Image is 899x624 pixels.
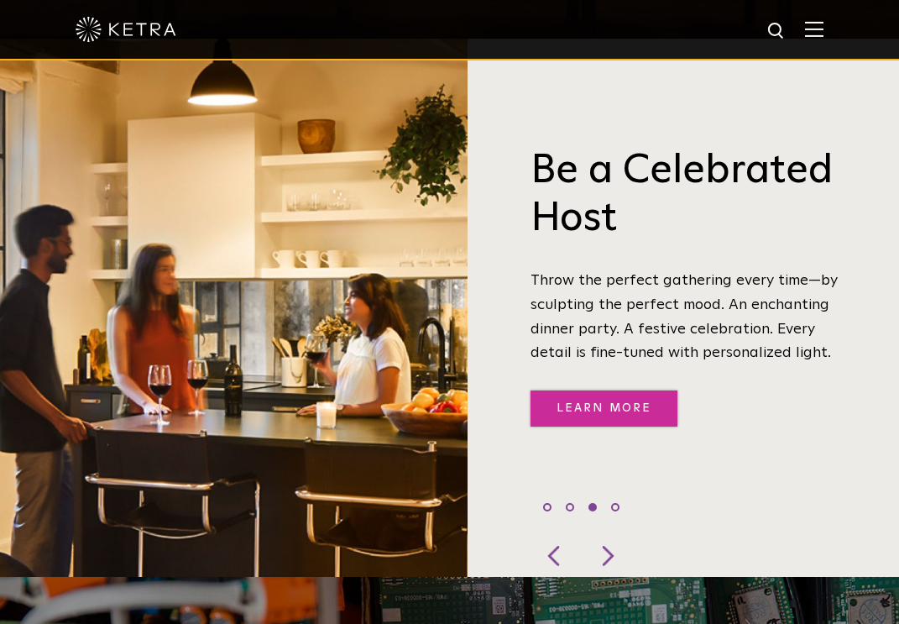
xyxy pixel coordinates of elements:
h3: Be a Celebrated Host [531,147,845,244]
a: Learn More [531,391,677,427]
img: search icon [766,21,787,42]
img: ketra-logo-2019-white [76,17,176,42]
img: Hamburger%20Nav.svg [805,21,823,37]
span: Throw the perfect gathering every time—by sculpting the perfect mood. An enchanting dinner party.... [531,273,838,360]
